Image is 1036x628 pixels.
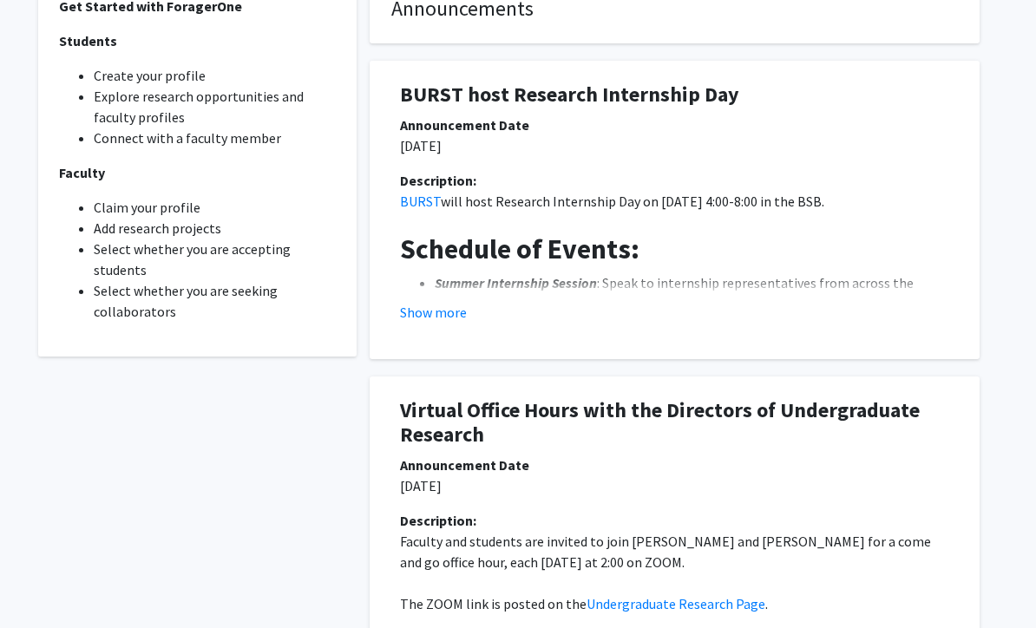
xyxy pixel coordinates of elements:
[400,303,467,324] button: Show more
[94,239,336,281] li: Select whether you are accepting students
[13,550,74,615] iframe: Chat
[400,83,949,108] h1: BURST host Research Internship Day
[400,115,949,136] div: Announcement Date
[400,192,949,213] p: will host Research Internship Day on [DATE] 4:00-8:00 in the BSB.
[59,165,105,182] strong: Faculty
[400,594,949,615] p: The ZOOM link is posted on the .
[435,275,597,292] em: Summer Internship Session
[94,66,336,87] li: Create your profile
[400,532,949,573] p: Faculty and students are invited to join [PERSON_NAME] and [PERSON_NAME] for a come and go office...
[94,281,336,323] li: Select whether you are seeking collaborators
[587,596,765,613] a: Undergraduate Research Page
[94,87,336,128] li: Explore research opportunities and faculty profiles
[400,193,441,211] a: BURST
[400,511,949,532] div: Description:
[400,476,949,497] p: [DATE]
[94,219,336,239] li: Add research projects
[94,198,336,219] li: Claim your profile
[59,33,117,50] strong: Students
[94,128,336,149] li: Connect with a faculty member
[400,136,949,157] p: [DATE]
[400,455,949,476] div: Announcement Date
[400,399,949,449] h1: Virtual Office Hours with the Directors of Undergraduate Research
[400,171,949,192] div: Description:
[400,232,639,267] strong: Schedule of Events:
[435,273,949,315] li: : Speak to internship representatives from across the country to learn about how to apply!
